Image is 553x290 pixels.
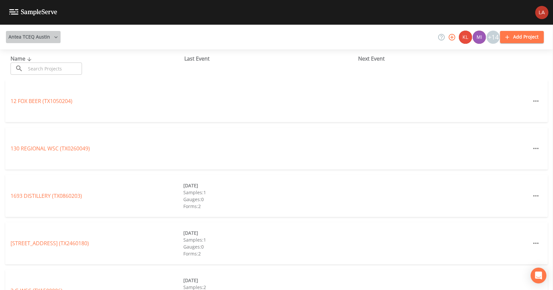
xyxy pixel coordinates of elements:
[11,97,72,105] a: 12 FOX BEER (TX1050204)
[9,9,57,15] img: logo
[11,240,89,247] a: [STREET_ADDRESS] (TX2460180)
[535,6,548,19] img: cf6e799eed601856facf0d2563d1856d
[26,63,82,75] input: Search Projects
[473,31,486,44] img: a1ea4ff7c53760f38bef77ef7c6649bf
[500,31,544,43] button: Add Project
[459,31,472,44] img: 9c4450d90d3b8045b2e5fa62e4f92659
[11,145,90,152] a: 130 REGIONAL WSC (TX0260049)
[11,192,82,199] a: 1693 DISTILLERY (TX0860203)
[459,31,472,44] div: Kler Teran
[183,203,356,210] div: Forms: 2
[6,31,61,43] button: Antea TCEQ Austin
[183,229,356,236] div: [DATE]
[183,236,356,243] div: Samples: 1
[531,268,546,283] div: Open Intercom Messenger
[183,243,356,250] div: Gauges: 0
[487,31,500,44] div: +14
[183,189,356,196] div: Samples: 1
[183,277,356,284] div: [DATE]
[184,55,358,63] div: Last Event
[183,250,356,257] div: Forms: 2
[183,196,356,203] div: Gauges: 0
[472,31,486,44] div: Miriaha Caddie
[11,55,33,62] span: Name
[183,182,356,189] div: [DATE]
[358,55,532,63] div: Next Event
